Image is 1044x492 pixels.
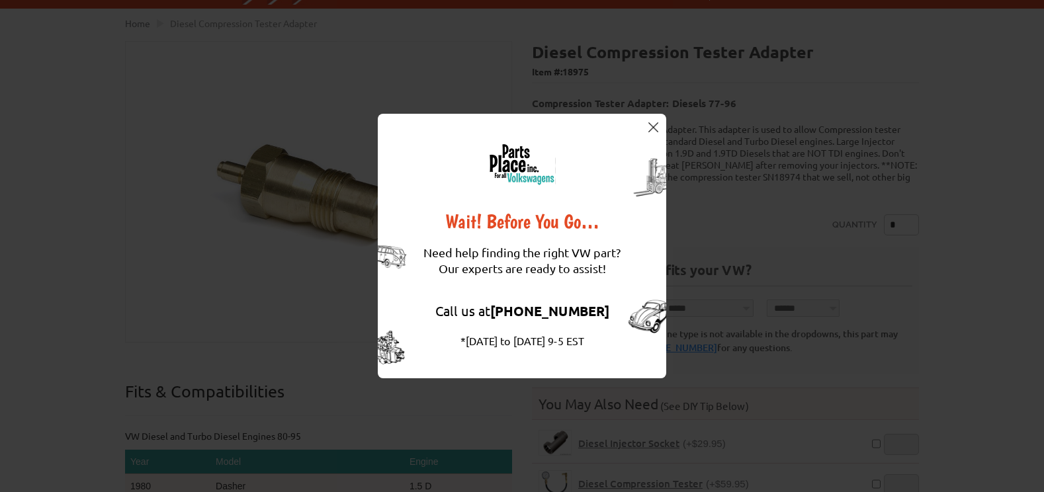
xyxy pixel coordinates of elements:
[648,122,658,132] img: close
[423,212,621,231] div: Wait! Before You Go…
[423,333,621,348] div: *[DATE] to [DATE] 9-5 EST
[490,302,609,319] strong: [PHONE_NUMBER]
[435,302,609,319] a: Call us at[PHONE_NUMBER]
[488,143,556,185] img: logo
[423,231,621,290] div: Need help finding the right VW part? Our experts are ready to assist!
